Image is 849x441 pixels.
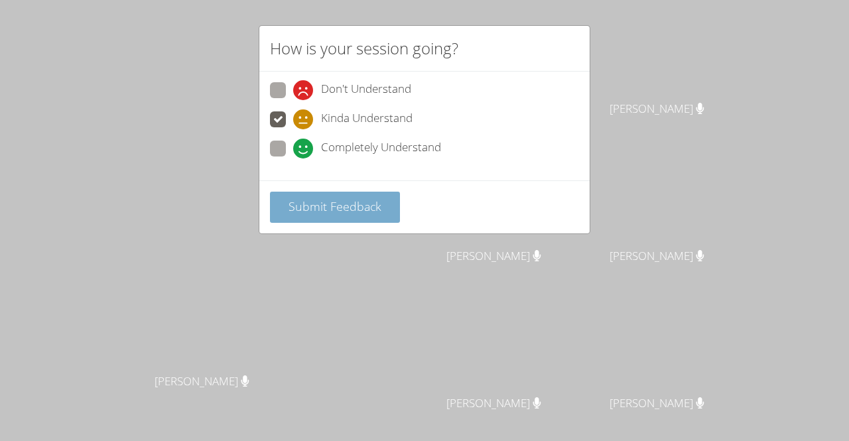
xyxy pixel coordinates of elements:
[321,109,413,129] span: Kinda Understand
[321,139,441,158] span: Completely Understand
[289,198,381,214] span: Submit Feedback
[270,36,458,60] h2: How is your session going?
[321,80,411,100] span: Don't Understand
[270,192,400,223] button: Submit Feedback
